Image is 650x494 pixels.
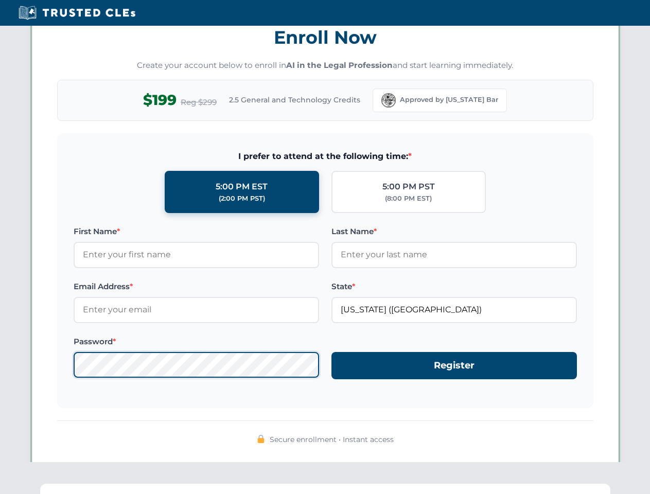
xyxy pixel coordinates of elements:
[331,297,577,323] input: Florida (FL)
[216,180,268,193] div: 5:00 PM EST
[57,60,593,72] p: Create your account below to enroll in and start learning immediately.
[400,95,498,105] span: Approved by [US_STATE] Bar
[331,242,577,268] input: Enter your last name
[270,434,394,445] span: Secure enrollment • Instant access
[74,297,319,323] input: Enter your email
[331,225,577,238] label: Last Name
[181,96,217,109] span: Reg $299
[57,21,593,54] h3: Enroll Now
[74,242,319,268] input: Enter your first name
[229,94,360,105] span: 2.5 General and Technology Credits
[331,352,577,379] button: Register
[74,225,319,238] label: First Name
[382,180,435,193] div: 5:00 PM PST
[74,150,577,163] span: I prefer to attend at the following time:
[74,280,319,293] label: Email Address
[385,193,432,204] div: (8:00 PM EST)
[143,89,177,112] span: $199
[331,280,577,293] label: State
[219,193,265,204] div: (2:00 PM PST)
[257,435,265,443] img: 🔒
[74,336,319,348] label: Password
[15,5,138,21] img: Trusted CLEs
[286,60,393,70] strong: AI in the Legal Profession
[381,93,396,108] img: Florida Bar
